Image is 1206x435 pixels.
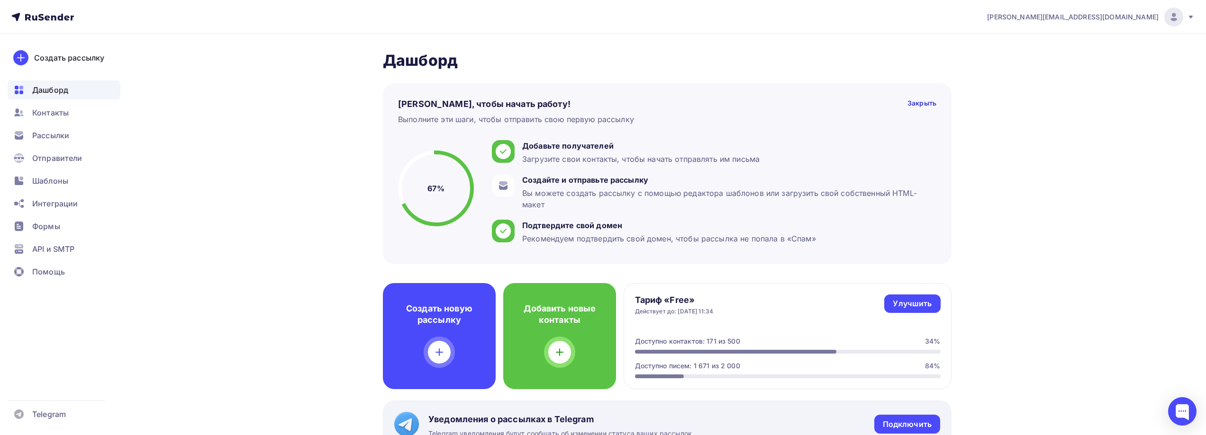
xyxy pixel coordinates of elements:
span: Контакты [32,107,69,118]
div: Выполните эти шаги, чтобы отправить свою первую рассылку [398,114,634,125]
div: Подключить [883,419,932,430]
div: Действует до: [DATE] 11:34 [635,308,714,315]
div: Доступно контактов: 171 из 500 [635,337,740,346]
a: Рассылки [8,126,120,145]
span: Формы [32,221,60,232]
a: Шаблоны [8,171,120,190]
h5: 67% [427,183,444,194]
a: Отправители [8,149,120,168]
a: Дашборд [8,80,120,99]
span: Дашборд [32,84,68,96]
span: Отправители [32,152,82,164]
div: 34% [925,337,940,346]
div: Улучшить [893,298,932,309]
h4: Добавить новые контакты [518,303,601,326]
div: Рекомендуем подтвердить свой домен, чтобы рассылка не попала в «Спам» [522,233,816,244]
div: Вы можете создать рассылку с помощью редактора шаблонов или загрузить свой собственный HTML-макет [522,187,932,210]
h4: Тариф «Free» [635,294,714,306]
span: [PERSON_NAME][EMAIL_ADDRESS][DOMAIN_NAME] [987,12,1159,22]
div: Закрыть [907,98,936,110]
div: Создайте и отправьте рассылку [522,174,932,186]
div: 84% [925,361,940,371]
span: API и SMTP [32,243,74,255]
span: Рассылки [32,130,69,141]
a: Формы [8,217,120,236]
div: Добавьте получателей [522,140,760,151]
a: [PERSON_NAME][EMAIL_ADDRESS][DOMAIN_NAME] [987,8,1195,27]
span: Шаблоны [32,175,68,186]
div: Загрузите свои контакты, чтобы начать отправлять им письма [522,153,760,165]
a: Контакты [8,103,120,122]
div: Доступно писем: 1 671 из 2 000 [635,361,740,371]
span: Уведомления о рассылках в Telegram [428,414,694,425]
h4: [PERSON_NAME], чтобы начать работу! [398,98,571,110]
span: Интеграции [32,198,78,209]
h4: Создать новую рассылку [398,303,481,326]
h2: Дашборд [383,51,952,70]
span: Telegram [32,408,66,420]
div: Создать рассылку [34,52,104,63]
div: Подтвердите свой домен [522,220,816,231]
span: Помощь [32,266,65,277]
